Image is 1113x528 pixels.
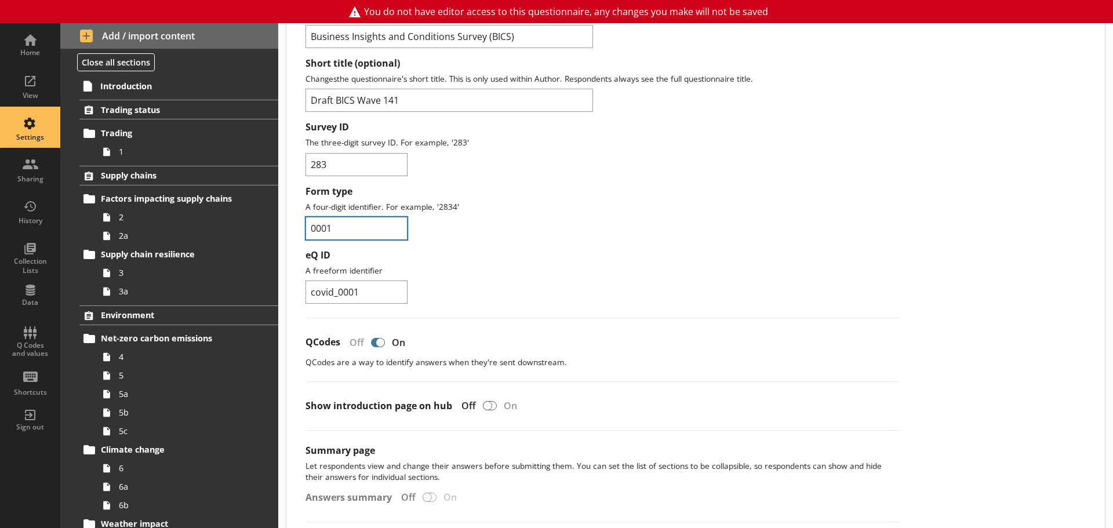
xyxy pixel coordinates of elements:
[80,30,259,42] span: Add / import content
[85,190,278,245] li: Factors impacting supply chains22a
[305,265,899,276] p: A freeform identifier
[97,143,278,161] a: 1
[79,166,278,185] a: Supply chains
[85,440,278,515] li: Climate change66a6b
[10,298,50,307] div: Data
[340,336,369,349] div: Off
[10,423,50,432] div: Sign out
[10,257,50,275] div: Collection Lists
[79,77,278,95] a: Introduction
[119,286,248,297] span: 3a
[60,23,278,49] button: Add / import content
[100,81,243,92] span: Introduction
[97,208,278,227] a: 2
[305,249,899,261] label: eQ ID
[119,267,248,278] span: 3
[85,245,278,301] li: Supply chain resilience33a
[101,309,243,321] span: Environment
[119,146,248,157] span: 1
[77,53,155,71] button: Close all sections
[119,370,248,381] span: 5
[10,48,50,57] div: Home
[60,100,278,161] li: Trading statusTrading1
[452,399,481,412] div: Off
[101,104,243,115] span: Trading status
[305,121,899,133] label: Survey ID
[85,329,278,440] li: Net-zero carbon emissions455a5b5c
[101,128,243,139] span: Trading
[101,170,243,181] span: Supply chains
[101,249,243,260] span: Supply chain resilience
[79,190,278,208] a: Factors impacting supply chains
[79,329,278,348] a: Net-zero carbon emissions
[305,185,899,198] label: Form type
[10,216,50,225] div: History
[97,403,278,422] a: 5b
[119,230,248,241] span: 2a
[79,305,278,325] a: Environment
[79,440,278,459] a: Climate change
[305,137,899,148] p: The three-digit survey ID. For example, '283'
[305,460,899,482] p: Let respondents view and change their answers before submitting them. You can set the list of sec...
[97,496,278,515] a: 6b
[101,333,243,344] span: Net-zero carbon emissions
[60,166,278,301] li: Supply chainsFactors impacting supply chains22aSupply chain resilience33a
[85,124,278,161] li: Trading1
[97,478,278,496] a: 6a
[119,425,248,436] span: 5c
[97,348,278,366] a: 4
[10,174,50,184] div: Sharing
[79,100,278,119] a: Trading status
[119,407,248,418] span: 5b
[305,57,899,70] label: Short title (optional)
[119,388,248,399] span: 5a
[10,133,50,142] div: Settings
[97,422,278,440] a: 5c
[97,264,278,282] a: 3
[119,463,248,474] span: 6
[97,282,278,301] a: 3a
[305,445,899,457] label: Summary page
[97,385,278,403] a: 5a
[79,124,278,143] a: Trading
[305,336,340,348] label: QCodes
[119,212,248,223] span: 2
[97,227,278,245] a: 2a
[10,388,50,397] div: Shortcuts
[387,336,414,349] div: On
[305,73,899,84] p: Changes the questionnaire's short title. This is only used within Author. Respondents always see ...
[305,400,452,412] label: Show introduction page on hub
[10,341,50,358] div: Q Codes and values
[119,481,248,492] span: 6a
[97,366,278,385] a: 5
[97,459,278,478] a: 6
[305,356,899,367] p: QCodes are a way to identify answers when they're sent downstream.
[10,91,50,100] div: View
[119,500,248,511] span: 6b
[305,201,899,212] p: A four-digit identifier. For example, '2834'
[119,351,248,362] span: 4
[499,399,526,412] div: On
[101,193,243,204] span: Factors impacting supply chains
[101,444,243,455] span: Climate change
[79,245,278,264] a: Supply chain resilience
